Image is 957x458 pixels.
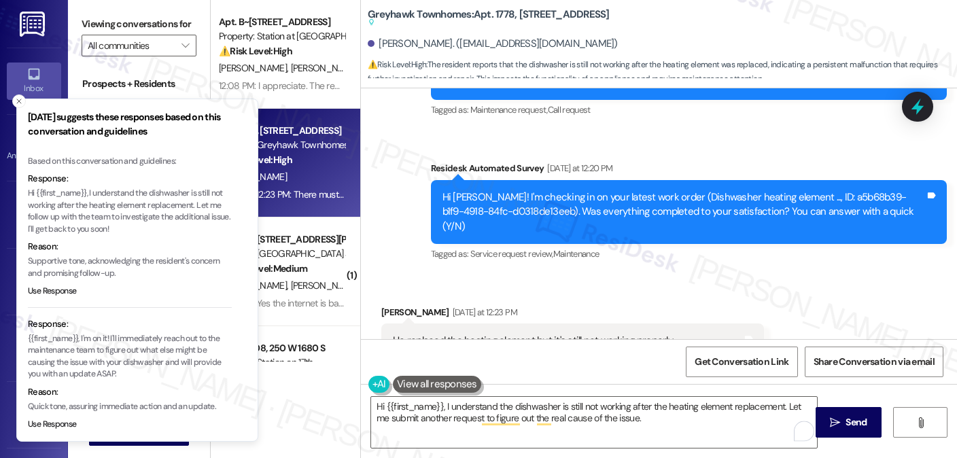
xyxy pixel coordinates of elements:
div: Based on this conversation and guidelines: [28,156,232,168]
span: Maintenance request , [470,104,548,116]
div: 2:00 PM: Yes the internet is back [219,297,348,309]
div: Response: [28,317,232,331]
a: Insights • [7,263,61,300]
strong: 🔧 Risk Level: Medium [219,262,307,275]
span: Send [846,415,867,429]
div: Tagged as: [431,100,947,120]
button: Use Response [28,285,77,298]
div: [DATE] at 12:20 PM [544,161,612,175]
div: Reason: [28,385,232,399]
p: {{first_name}}, I'm on it! I'll immediately reach out to the maintenance team to figure out what ... [28,333,232,381]
p: Hi {{first_name}}, I understand the dishwasher is still not working after the heating element rep... [28,188,232,235]
div: Reason: [28,240,232,253]
strong: ⚠️ Risk Level: High [219,45,292,57]
div: Property: Station at [GEOGRAPHIC_DATA][PERSON_NAME] [219,29,345,43]
span: [PERSON_NAME] [219,171,287,183]
span: Call request [548,104,591,116]
a: Leads [7,397,61,434]
span: [PERSON_NAME] [219,62,291,74]
a: Inbox [7,63,61,99]
i:  [916,417,926,428]
div: Property: Greyhawk Townhomes [219,138,345,152]
textarea: To enrich screen reader interactions, please activate Accessibility in Grammarly extension settings [371,397,817,448]
div: 12:08 PM: I appreciate. The rental office is closed [DATE] and [DATE] but maintenance is available [219,80,597,92]
div: Apt. L~5, [STREET_ADDRESS][PERSON_NAME] [219,232,345,247]
div: Property: [GEOGRAPHIC_DATA] and Apartments [219,247,345,261]
div: Prospects + Residents [68,77,210,91]
div: Hi [PERSON_NAME]! I'm checking in on your latest work order (Dishwasher heating element ..., ID: ... [442,190,925,234]
div: Apt. J~408, 250 W 1680 S [219,341,345,355]
p: Quick tone, assuring immediate action and an update. [28,401,232,413]
div: He replaced the heating element but it's still not working properly [393,334,673,348]
b: Greyhawk Townhomes: Apt. 1778, [STREET_ADDRESS] [368,7,610,30]
input: All communities [88,35,175,56]
div: Apt. 1778, [STREET_ADDRESS] [219,124,345,138]
div: [PERSON_NAME] [381,305,764,324]
div: [PERSON_NAME]. ([EMAIL_ADDRESS][DOMAIN_NAME]) [368,37,618,51]
img: ResiDesk Logo [20,12,48,37]
button: Close toast [12,94,26,108]
div: Property: Station on 17th [219,355,345,370]
div: Response: [28,172,232,186]
span: [PERSON_NAME] [291,279,363,292]
span: Maintenance [553,248,599,260]
i:  [181,40,189,51]
p: Supportive tone, acknowledging the resident's concern and promising follow-up. [28,256,232,279]
div: Apt. B~[STREET_ADDRESS] [219,15,345,29]
button: Use Response [28,419,77,431]
span: Get Conversation Link [695,355,788,369]
i:  [830,417,840,428]
div: Tagged as: [431,244,947,264]
span: Share Conversation via email [814,355,935,369]
span: Service request review , [470,248,553,260]
button: Share Conversation via email [805,347,943,377]
div: Residesk Automated Survey [431,161,947,180]
a: Site Visit • [7,196,61,233]
button: Send [816,407,882,438]
label: Viewing conversations for [82,14,196,35]
button: Get Conversation Link [686,347,797,377]
span: : The resident reports that the dishwasher is still not working after the heating element was rep... [368,58,957,87]
h3: [DATE] suggests these responses based on this conversation and guidelines [28,110,232,139]
a: Buildings [7,330,61,366]
span: [PERSON_NAME] [291,62,359,74]
strong: ⚠️ Risk Level: High [368,59,426,70]
div: [DATE] at 12:23 PM [449,305,517,319]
